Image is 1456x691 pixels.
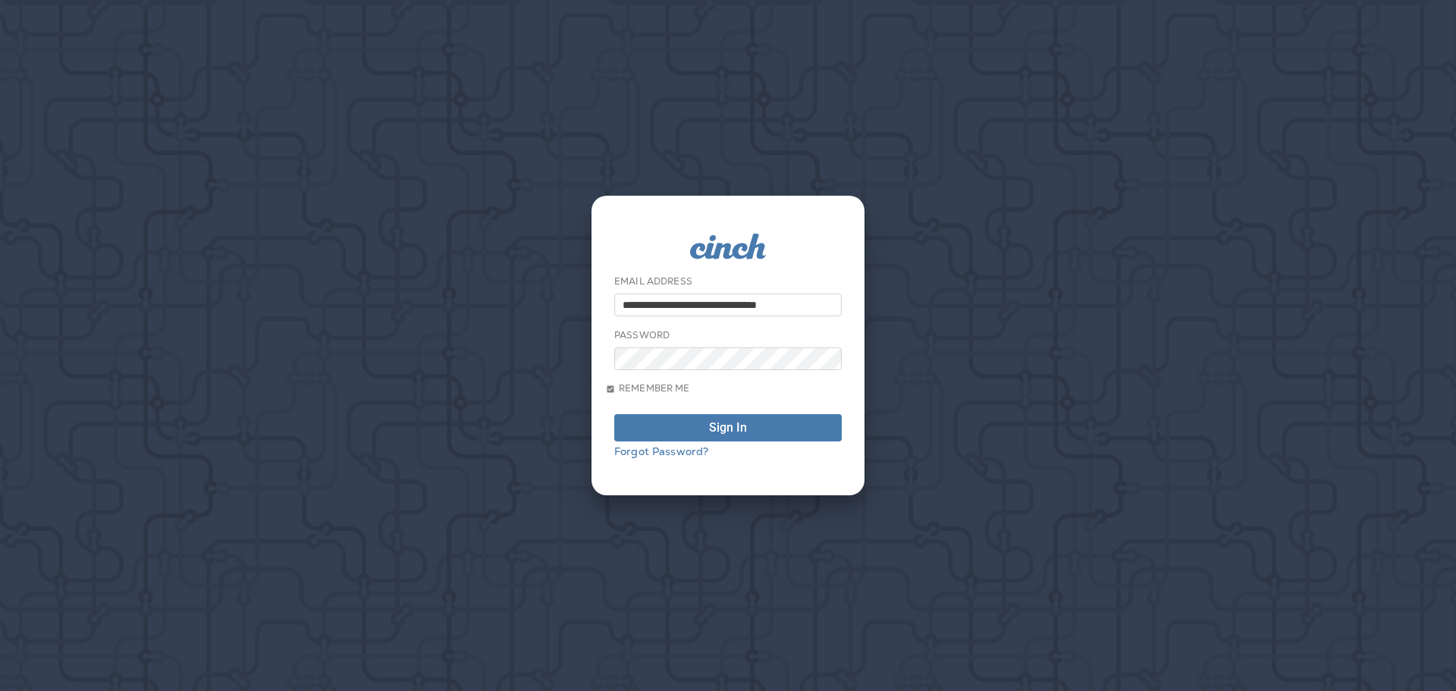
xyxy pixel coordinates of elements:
[614,275,692,287] label: Email Address
[619,382,690,394] span: Remember me
[614,414,842,441] button: Sign In
[709,422,747,434] div: Sign In
[614,329,670,341] label: Password
[614,444,708,458] a: Forgot Password?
